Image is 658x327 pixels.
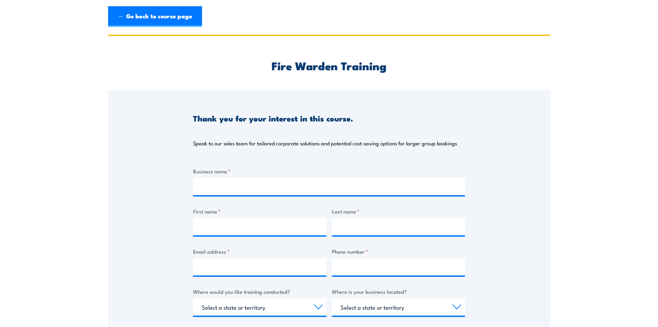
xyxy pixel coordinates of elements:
[193,207,326,215] label: First name
[193,247,326,255] label: Email address
[332,247,465,255] label: Phone number
[332,207,465,215] label: Last name
[108,6,202,27] a: ← Go back to course page
[193,288,326,296] label: Where would you like training conducted?
[193,167,465,175] label: Business name
[193,114,353,122] h3: Thank you for your interest in this course.
[332,288,465,296] label: Where is your business located?
[193,140,457,147] p: Speak to our sales team for tailored corporate solutions and potential cost-saving options for la...
[193,61,465,70] h2: Fire Warden Training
